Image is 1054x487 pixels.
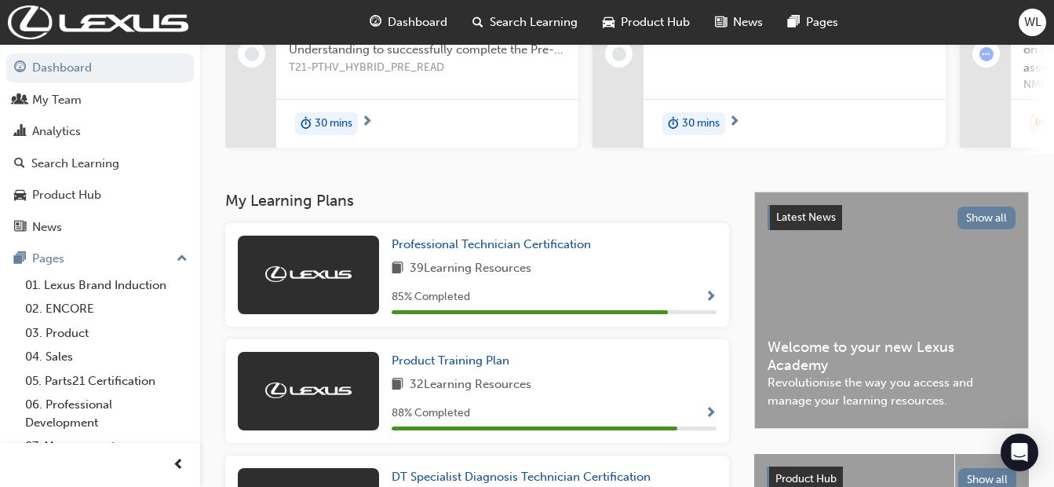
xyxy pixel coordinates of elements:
span: Search Learning [490,13,578,31]
button: Show Progress [705,404,717,423]
a: News [6,213,194,242]
button: DashboardMy TeamAnalyticsSearch LearningProduct HubNews [6,50,194,244]
span: T21-PTHV_HYBRID_PRE_READ [289,59,566,77]
a: Latest NewsShow all [768,205,1016,230]
span: News [733,13,763,31]
a: search-iconSearch Learning [460,6,590,38]
button: Show all [957,207,1016,229]
div: Open Intercom Messenger [1001,434,1038,471]
a: 03. Product [19,321,194,346]
div: News [32,218,62,236]
div: Pages [32,250,64,268]
span: Show Progress [705,291,717,305]
a: car-iconProduct Hub [590,6,702,38]
span: Product Training Plan [392,353,509,368]
span: search-icon [472,13,483,32]
span: book-icon [392,259,403,279]
a: Dashboard [6,53,194,82]
span: 30 mins [315,115,352,133]
span: Professional Technician Certification [392,237,591,251]
span: news-icon [14,221,26,235]
h3: My Learning Plans [225,192,729,210]
a: Latest NewsShow allWelcome to your new Lexus AcademyRevolutionise the way you access and manage y... [754,192,1029,429]
span: Revolutionise the way you access and manage your learning resources. [768,374,1016,409]
span: pages-icon [788,13,800,32]
span: Welcome to your new Lexus Academy [768,339,1016,374]
a: Product Training Plan [392,352,516,370]
span: up-icon [177,249,188,269]
span: chart-icon [14,125,26,139]
img: Trak [265,383,352,398]
span: WL [1024,13,1041,31]
div: Product Hub [32,186,101,204]
img: Trak [8,5,188,39]
a: Professional Technician Certification [392,236,597,254]
span: Dashboard [388,13,447,31]
span: car-icon [603,13,615,32]
span: duration-icon [301,114,312,134]
a: pages-iconPages [775,6,851,38]
span: prev-icon [173,456,184,475]
div: Analytics [32,123,81,141]
span: learningRecordVerb_NONE-icon [612,47,626,61]
div: My Team [32,91,82,109]
a: My Team [6,86,194,115]
a: 07. Management [19,434,194,459]
a: Analytics [6,117,194,146]
a: 01. Lexus Brand Induction [19,273,194,298]
a: 06. Professional Development [19,393,194,434]
span: guage-icon [14,61,26,75]
button: Pages [6,244,194,273]
span: Product Hub [775,472,837,485]
span: people-icon [14,93,26,108]
div: Search Learning [31,155,119,173]
a: 05. Parts21 Certification [19,369,194,394]
button: WL [1019,9,1046,36]
span: Pages [806,13,838,31]
span: 30 mins [682,115,720,133]
span: 32 Learning Resources [410,375,531,395]
span: car-icon [14,189,26,203]
span: search-icon [14,157,25,171]
span: Product Hub [621,13,690,31]
span: next-icon [728,115,740,130]
span: pages-icon [14,252,26,266]
a: 02. ENCORE [19,297,194,321]
span: 85 % Completed [392,288,470,306]
span: news-icon [715,13,727,32]
a: Product Hub [6,181,194,210]
span: Show Progress [705,407,717,421]
a: Search Learning [6,149,194,178]
span: learningRecordVerb_ATTEMPT-icon [979,47,994,61]
span: 88 % Completed [392,405,470,423]
span: learningRecordVerb_NONE-icon [245,47,259,61]
a: 04. Sales [19,345,194,369]
a: guage-iconDashboard [357,6,460,38]
img: Trak [265,266,352,282]
a: news-iconNews [702,6,775,38]
button: Show Progress [705,287,717,307]
span: book-icon [392,375,403,395]
span: 39 Learning Resources [410,259,531,279]
span: duration-icon [668,114,679,134]
a: DT Specialist Diagnosis Technician Certification [392,468,657,486]
span: DT Specialist Diagnosis Technician Certification [392,470,651,484]
span: next-icon [361,115,373,130]
span: guage-icon [370,13,381,32]
span: Latest News [776,211,836,224]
